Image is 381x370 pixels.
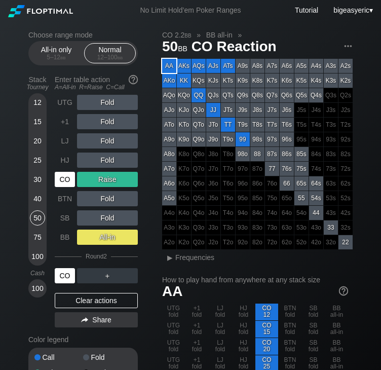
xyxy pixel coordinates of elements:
div: CO [55,268,75,283]
div: A4s [309,59,323,73]
div: 66 [280,176,294,191]
div: 100% fold in prior round [236,176,250,191]
span: bb [118,54,123,61]
div: J8s [250,103,264,117]
div: 100% fold in prior round [177,147,191,161]
div: A7o [162,162,176,176]
div: +1 fold [185,304,208,320]
div: 100% fold in prior round [338,206,353,220]
div: 100% fold in prior round [294,103,309,117]
div: 100% fold in prior round [294,132,309,146]
div: Cash [24,270,51,277]
div: 97s [265,132,279,146]
span: CO Reaction [190,39,278,56]
div: 100% fold in prior round [309,147,323,161]
div: 100% fold in prior round [338,220,353,235]
div: UTG fold [162,338,185,355]
div: 99 [236,132,250,146]
div: All-in [77,230,138,245]
div: Enter table action [55,71,138,95]
div: BTN fold [279,304,301,320]
div: BTN [55,191,75,206]
img: share.864f2f62.svg [81,317,88,323]
div: 100% fold in prior round [162,235,176,249]
div: 100% fold in prior round [265,235,279,249]
div: No Limit Hold’em Poker Ranges [125,6,256,17]
div: 100% fold in prior round [265,206,279,220]
div: 55 [294,191,309,205]
div: 100% fold in prior round [338,132,353,146]
div: 100% fold in prior round [309,220,323,235]
div: KJs [206,73,220,88]
div: K5s [294,73,309,88]
div: KQs [192,73,206,88]
div: AA [162,59,176,73]
div: K4s [309,73,323,88]
div: ATo [162,118,176,132]
div: JTo [206,118,220,132]
div: A6s [280,59,294,73]
div: Color legend [28,331,138,348]
div: 20 [30,133,45,149]
div: HJ fold [232,304,255,320]
div: A=All-in R=Raise C=Call [55,84,138,91]
div: 100% fold in prior round [250,220,264,235]
div: AJo [162,103,176,117]
div: BB all-in [325,321,348,338]
div: 96s [280,132,294,146]
div: 100% fold in prior round [192,235,206,249]
div: CO 20 [255,338,278,355]
span: bigeasyeric [333,6,369,14]
div: 100% fold in prior round [294,206,309,220]
div: 22 [338,235,353,249]
div: Fold [77,210,138,226]
div: 100% fold in prior round [221,235,235,249]
div: A5s [294,59,309,73]
div: K7s [265,73,279,88]
div: Fold [77,95,138,110]
div: T7s [265,118,279,132]
div: QTo [192,118,206,132]
span: bb [178,42,187,53]
div: QJo [192,103,206,117]
div: SB fold [302,338,325,355]
div: 100% fold in prior round [338,176,353,191]
div: 100% fold in prior round [192,176,206,191]
div: 100 [30,281,45,296]
div: 98s [250,132,264,146]
div: Fold [77,153,138,168]
div: Q4s [309,88,323,102]
div: Call [34,354,83,361]
div: 100% fold in prior round [221,162,235,176]
div: UTG fold [162,321,185,338]
div: JTs [221,103,235,117]
span: bb [184,31,191,39]
span: AA [162,283,182,299]
div: 100% fold in prior round [206,147,220,161]
div: 12 [30,95,45,110]
div: 100% fold in prior round [324,162,338,176]
div: Fold [77,114,138,129]
div: 100% fold in prior round [309,162,323,176]
div: AKs [177,59,191,73]
div: 100% fold in prior round [192,191,206,205]
div: BB all-in [325,304,348,320]
div: 100% fold in prior round [206,176,220,191]
div: K8s [250,73,264,88]
div: 40 [30,191,45,206]
div: CO 12 [255,304,278,320]
div: KJo [177,103,191,117]
div: Clear actions [55,293,138,308]
div: Raise [77,172,138,187]
div: 100% fold in prior round [265,176,279,191]
div: AQs [192,59,206,73]
span: 50 [161,39,189,56]
div: KTo [177,118,191,132]
div: 44 [309,206,323,220]
img: Floptimal logo [8,5,73,17]
div: T9o [221,132,235,146]
div: 100% fold in prior round [236,220,250,235]
div: 100% fold in prior round [338,118,353,132]
div: KK [177,73,191,88]
div: T9s [236,118,250,132]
